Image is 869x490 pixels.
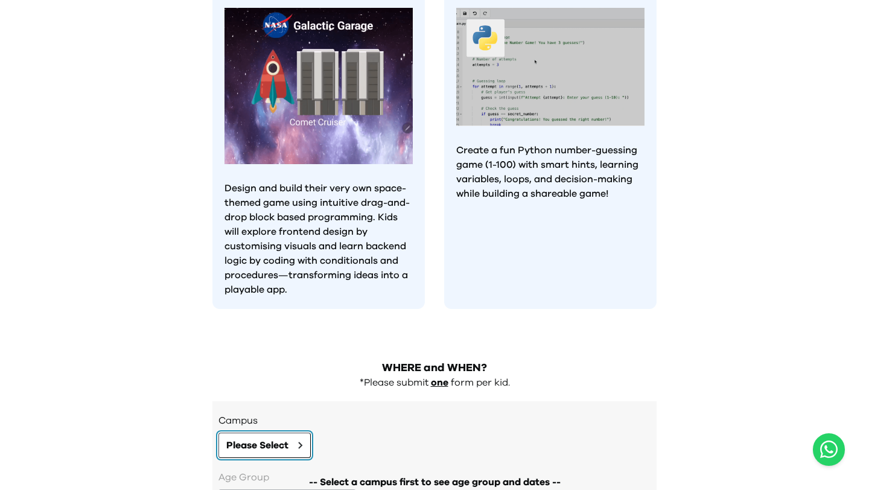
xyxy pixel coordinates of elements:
[226,438,288,453] span: Please Select
[813,433,845,466] button: Open WhatsApp chat
[224,8,413,164] img: Kids learning to code
[212,360,657,377] h2: WHERE and WHEN?
[218,413,651,428] h3: Campus
[309,475,561,489] span: -- Select a campus first to see age group and dates --
[456,8,645,127] img: Kids learning to code
[431,377,448,389] p: one
[456,143,645,201] p: Create a fun Python number-guessing game (1-100) with smart hints, learning variables, loops, and...
[212,377,657,389] div: *Please submit form per kid.
[813,433,845,466] a: Chat with us on WhatsApp
[218,433,311,458] button: Please Select
[224,181,413,297] p: Design and build their very own space-themed game using intuitive drag-and-drop block based progr...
